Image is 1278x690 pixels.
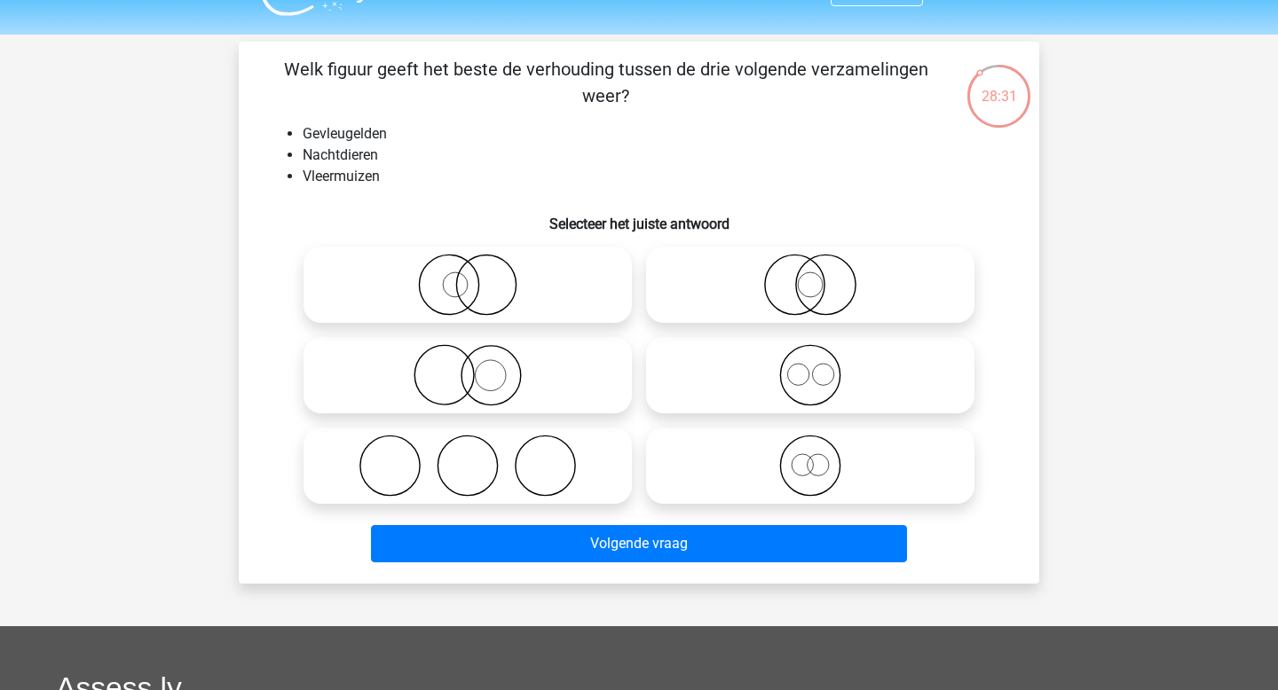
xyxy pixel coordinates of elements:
li: Vleermuizen [303,166,1011,187]
button: Volgende vraag [371,525,908,562]
li: Nachtdieren [303,145,1011,166]
div: 28:31 [966,63,1032,107]
p: Welk figuur geeft het beste de verhouding tussen de drie volgende verzamelingen weer? [267,56,944,109]
h6: Selecteer het juiste antwoord [267,201,1011,232]
li: Gevleugelden [303,123,1011,145]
